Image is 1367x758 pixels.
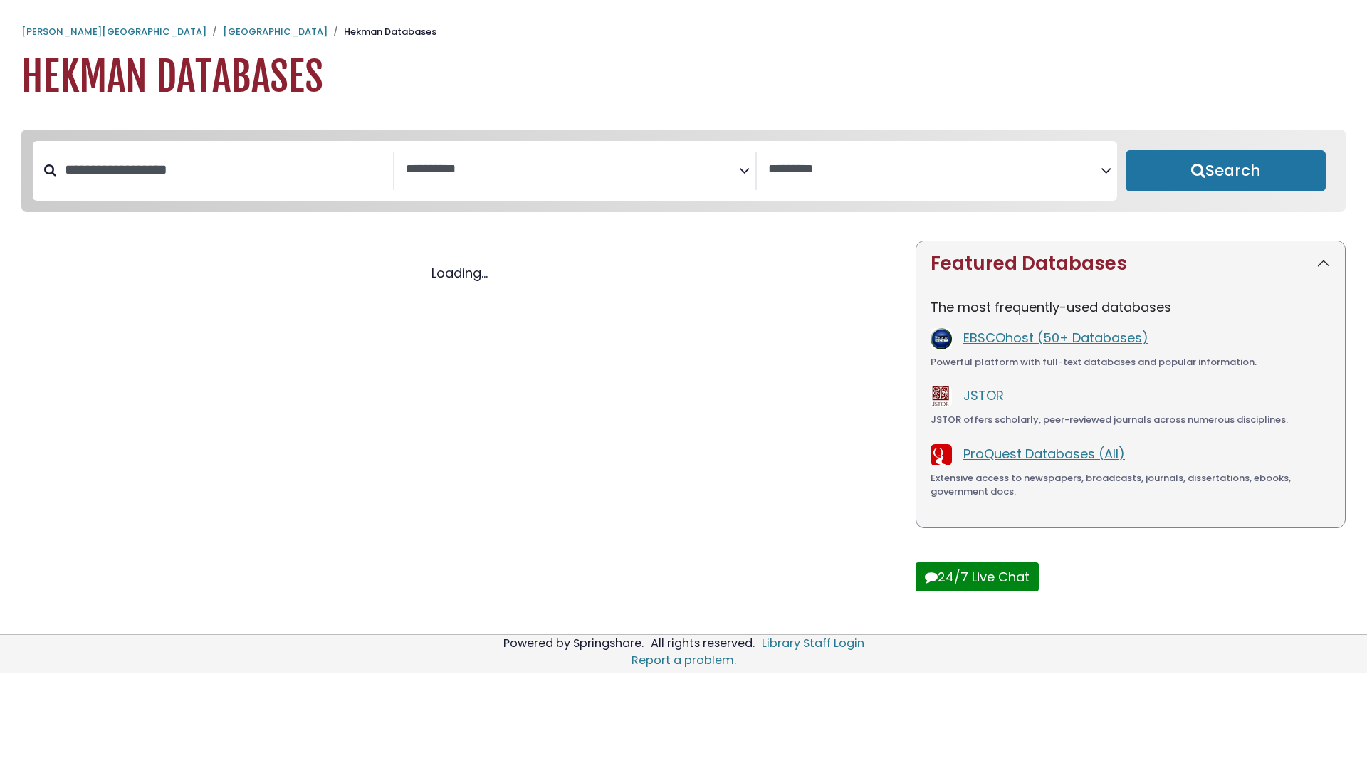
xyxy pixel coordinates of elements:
[649,635,757,651] div: All rights reserved.
[21,263,899,283] div: Loading...
[501,635,646,651] div: Powered by Springshare.
[223,25,328,38] a: [GEOGRAPHIC_DATA]
[21,25,206,38] a: [PERSON_NAME][GEOGRAPHIC_DATA]
[916,562,1039,591] button: 24/7 Live Chat
[21,130,1346,212] nav: Search filters
[931,298,1331,317] p: The most frequently-used databases
[963,386,1004,404] a: JSTOR
[632,652,736,668] a: Report a problem.
[56,158,393,181] input: Search database by title or keyword
[406,162,738,177] textarea: Search
[21,25,1346,39] nav: breadcrumb
[931,413,1331,427] div: JSTOR offers scholarly, peer-reviewed journals across numerous disciplines.
[963,445,1125,463] a: ProQuest Databases (All)
[762,635,864,651] a: Library Staff Login
[916,241,1345,286] button: Featured Databases
[931,471,1331,499] div: Extensive access to newspapers, broadcasts, journals, dissertations, ebooks, government docs.
[21,53,1346,101] h1: Hekman Databases
[1126,150,1326,191] button: Submit for Search Results
[328,25,436,39] li: Hekman Databases
[963,329,1148,347] a: EBSCOhost (50+ Databases)
[768,162,1101,177] textarea: Search
[931,355,1331,369] div: Powerful platform with full-text databases and popular information.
